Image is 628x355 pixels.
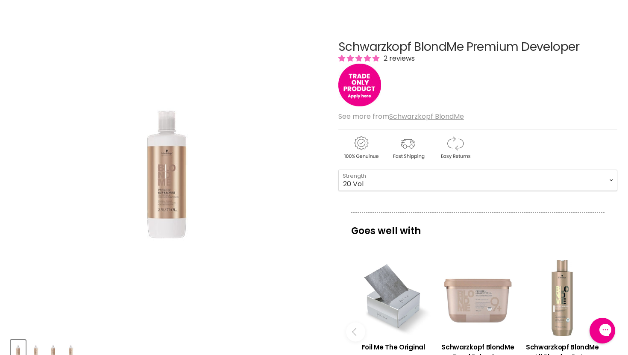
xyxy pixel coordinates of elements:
[338,135,384,161] img: genuine.gif
[338,111,464,121] span: See more from
[11,19,323,332] div: Schwarzkopf BlondMe Premium Developer image. Click or Scroll to Zoom.
[389,111,464,121] a: Schwarzkopf BlondMe
[381,53,415,63] span: 2 reviews
[432,135,478,161] img: returns.gif
[338,53,381,63] span: 5.00 stars
[385,135,431,161] img: shipping.gif
[351,212,605,241] p: Goes well with
[92,63,242,288] img: Schwarzkopf BlondMe Premium Developer
[355,342,431,352] h3: Foil Me The Original
[585,315,619,346] iframe: Gorgias live chat messenger
[338,64,381,106] img: tradeonly_small.jpg
[338,41,617,54] h1: Schwarzkopf BlondMe Premium Developer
